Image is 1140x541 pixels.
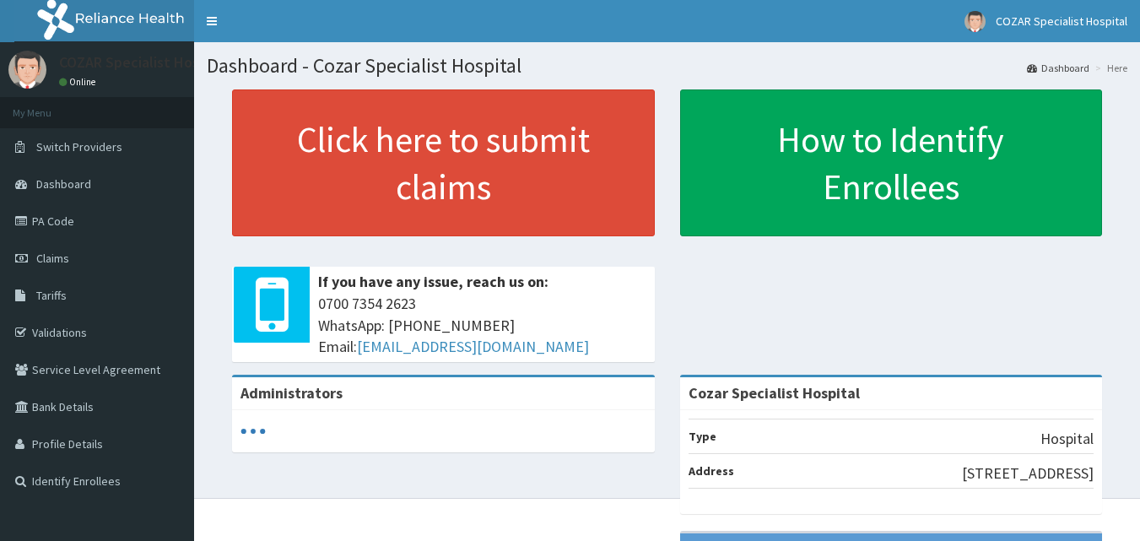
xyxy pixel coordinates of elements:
[59,55,230,70] p: COZAR Specialist Hospital
[962,463,1094,484] p: [STREET_ADDRESS]
[996,14,1127,29] span: COZAR Specialist Hospital
[318,293,646,358] span: 0700 7354 2623 WhatsApp: [PHONE_NUMBER] Email:
[1040,428,1094,450] p: Hospital
[689,383,860,403] strong: Cozar Specialist Hospital
[36,139,122,154] span: Switch Providers
[232,89,655,236] a: Click here to submit claims
[240,419,266,444] svg: audio-loading
[357,337,589,356] a: [EMAIL_ADDRESS][DOMAIN_NAME]
[36,251,69,266] span: Claims
[207,55,1127,77] h1: Dashboard - Cozar Specialist Hospital
[240,383,343,403] b: Administrators
[689,463,734,479] b: Address
[36,288,67,303] span: Tariffs
[964,11,986,32] img: User Image
[1027,61,1089,75] a: Dashboard
[8,51,46,89] img: User Image
[1091,61,1127,75] li: Here
[36,176,91,192] span: Dashboard
[680,89,1103,236] a: How to Identify Enrollees
[318,272,548,291] b: If you have any issue, reach us on:
[59,76,100,88] a: Online
[689,429,716,444] b: Type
